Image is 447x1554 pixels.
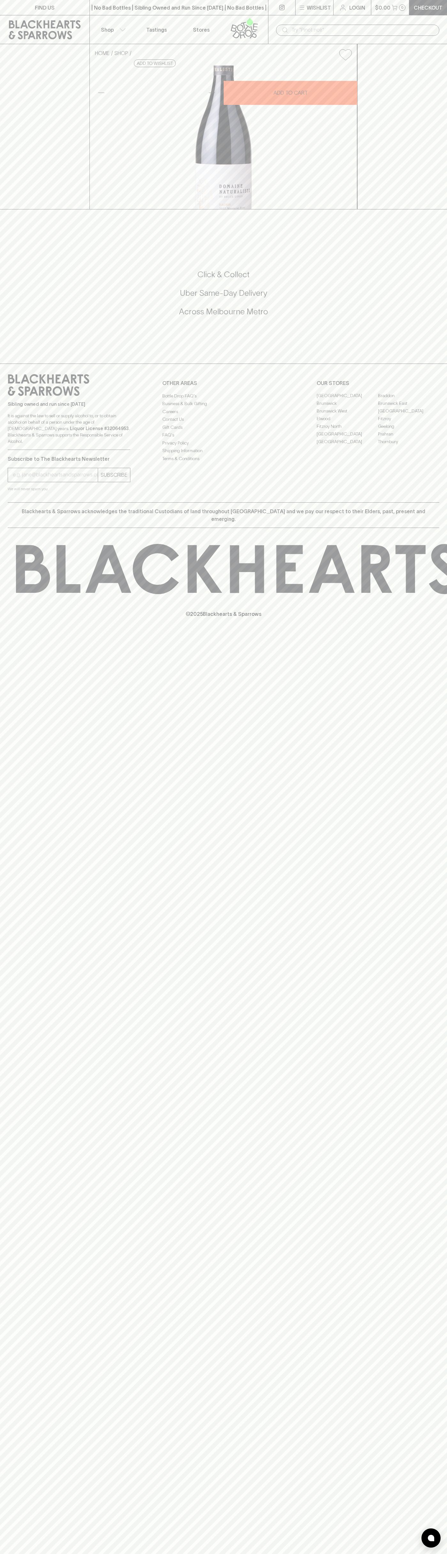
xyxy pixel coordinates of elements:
[317,379,439,387] p: OUR STORES
[193,26,210,34] p: Stores
[134,15,179,44] a: Tastings
[414,4,443,12] p: Checkout
[162,400,285,408] a: Business & Bulk Gifting
[401,6,404,9] p: 0
[378,430,439,438] a: Prahran
[8,401,130,407] p: Sibling owned and run since [DATE]
[162,416,285,423] a: Contact Us
[317,438,378,446] a: [GEOGRAPHIC_DATA]
[162,455,285,462] a: Terms & Conditions
[13,470,98,480] input: e.g. jane@blackheartsandsparrows.com.au
[378,392,439,400] a: Braddon
[90,66,357,209] img: 38987.png
[95,50,110,56] a: HOME
[8,455,130,463] p: Subscribe to The Blackhearts Newsletter
[90,15,135,44] button: Shop
[162,431,285,439] a: FAQ's
[8,244,439,351] div: Call to action block
[337,47,354,63] button: Add to wishlist
[428,1535,434,1541] img: bubble-icon
[134,59,176,67] button: Add to wishlist
[317,400,378,407] a: Brunswick
[162,447,285,455] a: Shipping Information
[162,392,285,400] a: Bottle Drop FAQ's
[8,486,130,492] p: We will never spam you
[378,415,439,423] a: Fitzroy
[224,81,357,105] button: ADD TO CART
[162,439,285,447] a: Privacy Policy
[317,407,378,415] a: Brunswick West
[8,288,439,298] h5: Uber Same-Day Delivery
[114,50,128,56] a: SHOP
[291,25,434,35] input: Try "Pinot noir"
[98,468,130,482] button: SUBSCRIBE
[12,507,435,523] p: Blackhearts & Sparrows acknowledges the traditional Custodians of land throughout [GEOGRAPHIC_DAT...
[162,379,285,387] p: OTHER AREAS
[378,407,439,415] a: [GEOGRAPHIC_DATA]
[35,4,55,12] p: FIND US
[317,415,378,423] a: Elwood
[146,26,167,34] p: Tastings
[8,412,130,444] p: It is against the law to sell or supply alcohol to, or to obtain alcohol on behalf of a person un...
[378,438,439,446] a: Thornbury
[8,269,439,280] h5: Click & Collect
[101,26,114,34] p: Shop
[162,408,285,415] a: Careers
[179,15,224,44] a: Stores
[162,423,285,431] a: Gift Cards
[349,4,365,12] p: Login
[317,423,378,430] a: Fitzroy North
[274,89,308,97] p: ADD TO CART
[317,392,378,400] a: [GEOGRAPHIC_DATA]
[307,4,331,12] p: Wishlist
[378,423,439,430] a: Geelong
[8,306,439,317] h5: Across Melbourne Metro
[317,430,378,438] a: [GEOGRAPHIC_DATA]
[101,471,127,479] p: SUBSCRIBE
[70,426,129,431] strong: Liquor License #32064953
[378,400,439,407] a: Brunswick East
[375,4,390,12] p: $0.00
